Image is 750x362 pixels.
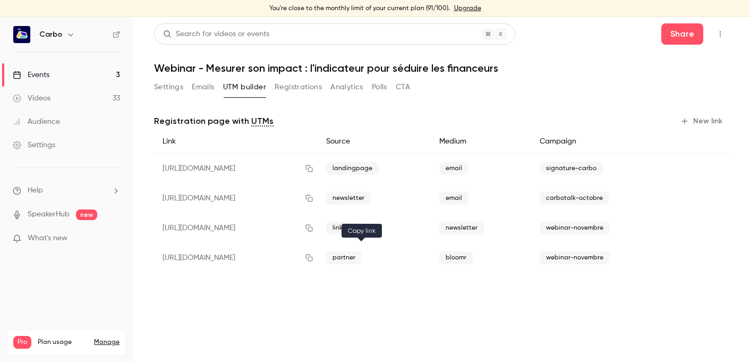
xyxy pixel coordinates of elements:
[439,162,468,175] span: email
[13,140,55,150] div: Settings
[275,79,322,96] button: Registrations
[13,116,60,127] div: Audience
[154,213,318,243] div: [URL][DOMAIN_NAME]
[431,130,531,154] div: Medium
[13,70,49,80] div: Events
[163,29,269,40] div: Search for videos or events
[154,243,318,273] div: [URL][DOMAIN_NAME]
[154,183,318,213] div: [URL][DOMAIN_NAME]
[531,130,673,154] div: Campaign
[540,162,603,175] span: signature-carbo
[676,113,729,130] button: New link
[326,192,371,205] span: newsletter
[154,130,318,154] div: Link
[318,130,431,154] div: Source
[251,115,274,128] a: UTMs
[439,192,468,205] span: email
[326,162,379,175] span: landingpage
[13,336,31,349] span: Pro
[107,234,120,243] iframe: Noticeable Trigger
[223,79,266,96] button: UTM builder
[154,62,729,74] h1: Webinar - Mesurer son impact : l'indicateur pour séduire les financeurs
[439,251,473,264] span: bloomr
[540,192,609,205] span: carbotalk-octobre
[39,29,62,40] h6: Carbo
[28,233,67,244] span: What's new
[76,209,97,220] span: new
[154,79,183,96] button: Settings
[13,26,30,43] img: Carbo
[439,222,484,234] span: newsletter
[154,115,274,128] p: Registration page with
[330,79,363,96] button: Analytics
[192,79,214,96] button: Emails
[28,185,43,196] span: Help
[540,251,610,264] span: webinar-novembre
[28,209,70,220] a: SpeakerHub
[154,154,318,184] div: [URL][DOMAIN_NAME]
[454,4,481,13] a: Upgrade
[540,222,610,234] span: webinar-novembre
[396,79,410,96] button: CTA
[326,251,362,264] span: partner
[13,185,120,196] li: help-dropdown-opener
[94,338,120,347] a: Manage
[661,23,703,45] button: Share
[13,93,50,104] div: Videos
[38,338,88,347] span: Plan usage
[372,79,387,96] button: Polls
[326,222,362,234] span: linkedin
